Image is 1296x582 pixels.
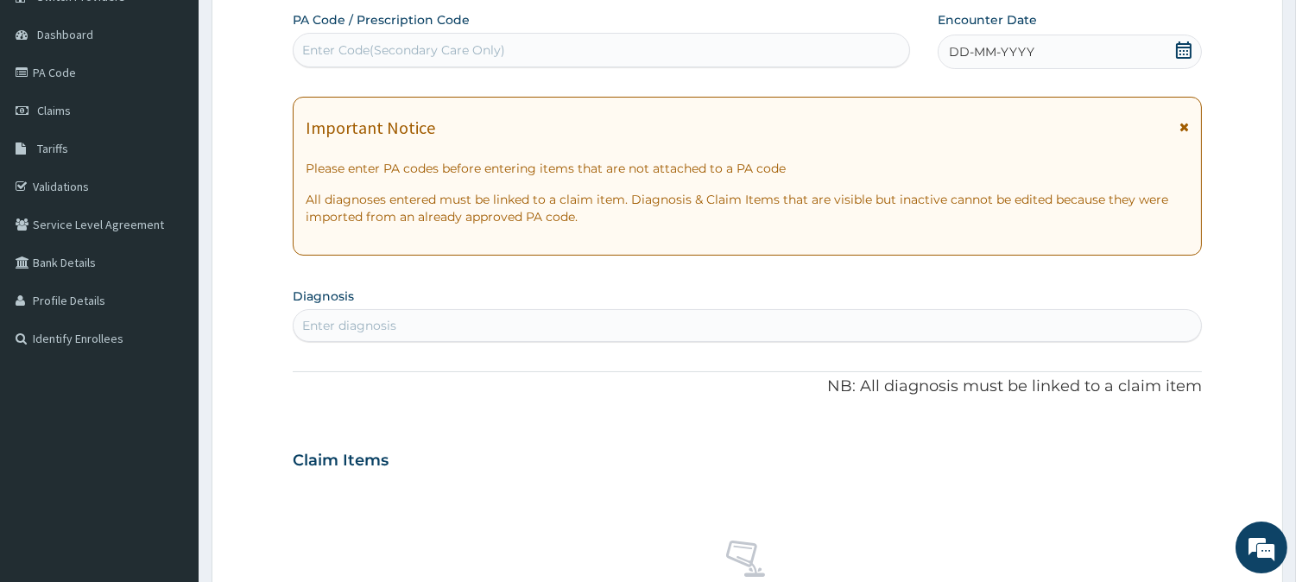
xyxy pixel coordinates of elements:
[32,86,70,130] img: d_794563401_company_1708531726252_794563401
[949,43,1034,60] span: DD-MM-YYYY
[306,118,435,137] h1: Important Notice
[938,11,1037,28] label: Encounter Date
[306,191,1189,225] p: All diagnoses entered must be linked to a claim item. Diagnosis & Claim Items that are visible bu...
[306,160,1189,177] p: Please enter PA codes before entering items that are not attached to a PA code
[293,11,470,28] label: PA Code / Prescription Code
[293,288,354,305] label: Diagnosis
[37,27,93,42] span: Dashboard
[9,394,329,454] textarea: Type your message and hit 'Enter'
[90,97,290,119] div: Chat with us now
[293,376,1202,398] p: NB: All diagnosis must be linked to a claim item
[37,103,71,118] span: Claims
[100,179,238,353] span: We're online!
[37,141,68,156] span: Tariffs
[293,452,389,471] h3: Claim Items
[302,317,396,334] div: Enter diagnosis
[302,41,505,59] div: Enter Code(Secondary Care Only)
[283,9,325,50] div: Minimize live chat window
